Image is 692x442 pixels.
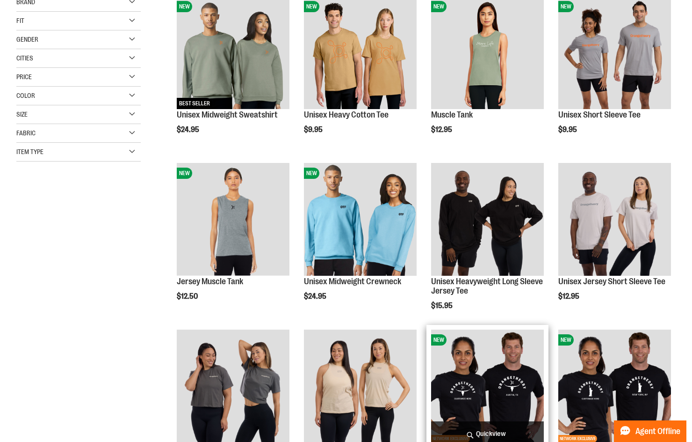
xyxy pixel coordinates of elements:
a: Unisex Short Sleeve Tee [558,110,641,119]
span: NEW [558,334,574,346]
a: OTF Unisex Heavyweight Long Sleeve Jersey Tee Black [431,163,544,277]
a: Unisex Heavy Cotton Tee [304,110,389,119]
span: $12.50 [177,292,199,301]
img: OTF Unisex Jersey SS Tee Grey [558,163,671,276]
a: Unisex Midweight Sweatshirt [177,110,278,119]
div: product [426,158,548,334]
span: NEW [431,334,447,346]
span: Price [16,73,32,81]
span: NEW [304,1,319,12]
span: NEW [177,1,192,12]
a: Unisex Heavyweight Long Sleeve Jersey Tee [431,277,543,295]
span: Cities [16,54,33,62]
a: Jersey Muscle TankNEW [177,163,289,277]
span: $9.95 [304,125,324,134]
img: Unisex Midweight Crewneck [304,163,417,276]
a: Unisex Midweight Crewneck [304,277,401,286]
span: $24.95 [304,292,328,301]
span: $12.95 [558,292,581,301]
span: Item Type [16,148,43,155]
div: product [172,158,294,324]
span: $24.95 [177,125,201,134]
div: product [554,158,676,324]
a: Unisex Midweight CrewneckNEW [304,163,417,277]
span: Fit [16,17,24,24]
span: NEW [431,1,447,12]
span: Fabric [16,129,36,137]
a: Unisex Jersey Short Sleeve Tee [558,277,665,286]
span: Gender [16,36,38,43]
a: Jersey Muscle Tank [177,277,243,286]
span: Agent Offline [635,427,680,436]
img: Jersey Muscle Tank [177,163,289,276]
a: Muscle Tank [431,110,473,119]
img: OTF Unisex Heavyweight Long Sleeve Jersey Tee Black [431,163,544,276]
span: $12.95 [431,125,454,134]
div: product [299,158,421,324]
span: NEW [177,168,192,179]
span: NEW [558,1,574,12]
a: OTF Unisex Jersey SS Tee Grey [558,163,671,277]
span: NEW [304,168,319,179]
button: Agent Offline [614,420,686,442]
span: BEST SELLER [177,98,212,109]
span: $9.95 [558,125,578,134]
span: Color [16,92,35,99]
span: Size [16,110,28,118]
span: $15.95 [431,302,454,310]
